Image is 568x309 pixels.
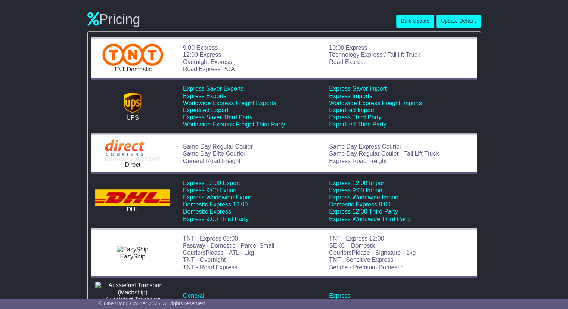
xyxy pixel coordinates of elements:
[436,15,481,28] button: Update Default
[183,201,248,208] a: Domestic Express 12:00
[329,235,384,242] a: TNT - Express 12:00
[95,161,170,168] div: Direct
[183,257,226,263] a: TNT - Overnight
[329,187,382,193] a: Express 9:00 Import
[95,66,170,73] div: TNT Domestic
[329,114,381,120] a: Express Third Party
[183,187,237,193] a: Express 9:00 Export
[95,114,170,121] div: UPS
[87,12,396,27] h3: Pricing
[329,194,398,201] a: Express Worldwide Import
[329,59,367,65] a: Road Express
[329,158,387,164] a: Express Road Freight
[183,85,244,92] a: Express Saver Exports
[329,143,401,150] a: Same Day Express Courier
[329,121,387,128] a: Expedited Third Party
[183,150,245,157] a: Same Day Elite Courier
[329,201,391,208] a: Domestic Express 9:00
[329,208,398,215] a: Express 12:00 Third Party
[95,253,170,260] div: EasyShip
[183,59,232,65] a: Overnight Express
[329,150,439,157] a: Same Day Regular Couier - Tail Lift Truck
[99,300,207,306] span: © One World Courier 2025. All rights reserved.
[183,45,218,51] a: 9:00 Express
[329,180,386,186] a: Express 12:00 Import
[95,206,170,213] div: DHL
[396,15,434,28] button: Bulk Update
[183,114,252,120] a: Express Saver Third Party
[329,100,422,106] a: Worldwide Express Freight Imports
[329,45,367,51] a: 10:00 Express
[183,66,235,72] a: Road Express POA
[183,235,238,242] a: TNT - Express 09:00
[183,143,253,150] a: Same Day Regular Couier
[329,264,403,270] a: Sendle - Premium Domestic
[183,121,285,128] a: Worldwide Express Freight Third Party
[183,100,276,106] a: Worldwide Express Freight Exports
[329,107,374,113] a: Expedited Import
[329,93,372,99] a: Express Imports
[329,257,393,263] a: TNT - Sensitive Express
[329,216,411,222] a: Express Worldwide Third Party
[183,194,253,201] a: Express Worldwide Export
[183,52,221,58] a: 12:00 Express
[183,242,274,249] a: Fastway - Domestic - Parcel Small
[183,250,254,256] a: CouriersPlease - ATL - 1kg
[183,264,238,270] a: TNT - Road Express
[183,180,240,186] a: Express 12:00 Export
[183,93,226,99] a: Express Exports
[329,52,420,58] a: Technology Express / Tail lift Truck
[183,158,240,164] a: General Road Freight
[329,293,351,299] a: Express
[105,139,160,161] img: Direct
[183,208,231,215] a: Domestic Express
[183,107,229,113] a: Expedited Export
[183,216,249,222] a: Express 9:00 Third Party
[121,92,144,114] img: UPS
[102,43,163,66] img: TNT Domestic
[117,246,148,253] img: EasyShip
[329,250,416,256] a: CouriersPlease - Signature - 1kg
[95,189,170,206] img: DHL
[183,293,204,299] a: General
[95,282,170,296] img: Aussiefast Transport (Machship)
[329,85,387,92] a: Express Saver Import
[329,242,376,249] a: SEKO - Domestic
